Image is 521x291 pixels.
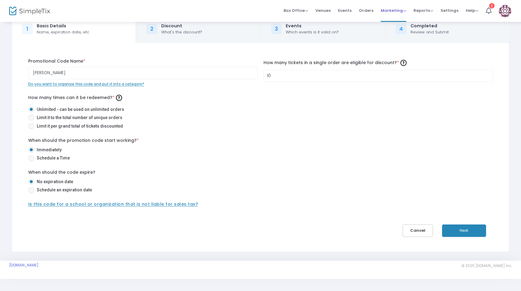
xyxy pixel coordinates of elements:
label: When should the code expire? [28,169,95,176]
span: © 2025 [DOMAIN_NAME] Inc. [461,263,512,268]
span: Unlimited - can be used on unlimited orders [34,106,124,113]
input: Enter Promo Code [28,67,258,79]
span: Settings [441,3,458,18]
span: How many times can it be redeemed? [28,94,124,101]
div: 2 [146,24,157,35]
img: question-mark [116,95,122,101]
a: [DOMAIN_NAME] [9,263,39,268]
span: Marketing [381,8,406,13]
span: Events [338,3,352,18]
span: Help [466,8,478,13]
span: Limit it to the total number of unique orders [34,115,122,121]
span: Venues [315,3,331,18]
div: Name, expiration date, etc [37,29,89,35]
div: Which events is it valid on? [286,29,339,35]
button: Cancel [403,224,433,237]
span: Immediately [34,147,62,153]
div: Basic Details [37,23,89,29]
span: Is this code for a school or organization that is not liable for sales tax? [28,201,198,207]
label: When should the promotion code start working? [28,137,139,144]
label: How many tickets in a single order are eligible for discount? [264,58,493,67]
div: 3 [271,24,282,35]
span: No expiration date [34,179,73,185]
span: Limit it per grand total of tickets discounted [34,123,123,129]
span: Schedule an expiration date [34,187,92,193]
span: Box Office [284,8,308,13]
div: 1 [22,24,33,35]
span: Reports [414,8,433,13]
div: Events [286,23,339,29]
div: What's the discount? [161,29,202,35]
div: Review and Submit [410,29,449,35]
span: Do you want to organize this code and put it into a category? [28,81,144,87]
label: Promotional Code Name [28,58,258,64]
span: Orders [359,3,373,18]
img: question-mark [400,60,407,66]
div: Discount [161,23,202,29]
div: 1 [489,2,495,8]
div: 4 [396,24,407,35]
span: Schedule a Time [34,155,70,161]
button: Next [442,224,486,237]
div: Completed [410,23,449,29]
